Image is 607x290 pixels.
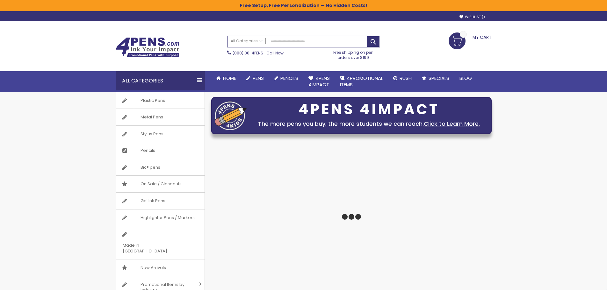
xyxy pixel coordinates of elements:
[116,109,205,125] a: Metal Pens
[459,75,472,81] span: Blog
[335,71,388,92] a: 4PROMOTIONALITEMS
[280,75,298,81] span: Pencils
[116,259,205,276] a: New Arrivals
[459,15,485,19] a: Wishlist
[134,176,188,192] span: On Sale / Closeouts
[116,237,189,259] span: Made in [GEOGRAPHIC_DATA]
[116,71,205,90] div: All Categories
[253,75,264,81] span: Pens
[250,103,488,116] div: 4PENS 4IMPACT
[223,75,236,81] span: Home
[228,36,266,46] a: All Categories
[424,120,480,128] a: Click to Learn More.
[233,50,263,56] a: (888) 88-4PENS
[116,142,205,159] a: Pencils
[303,71,335,92] a: 4Pens4impact
[269,71,303,85] a: Pencils
[388,71,417,85] a: Rush
[134,126,170,142] span: Stylus Pens
[233,50,285,56] span: - Call Now!
[340,75,383,88] span: 4PROMOTIONAL ITEMS
[134,142,162,159] span: Pencils
[417,71,454,85] a: Specials
[215,101,247,130] img: four_pen_logo.png
[134,259,172,276] span: New Arrivals
[400,75,412,81] span: Rush
[116,92,205,109] a: Plastic Pens
[327,47,380,60] div: Free shipping on pen orders over $199
[116,159,205,176] a: Bic® pens
[134,209,201,226] span: Highlighter Pens / Markers
[250,119,488,128] div: The more pens you buy, the more students we can reach.
[134,159,167,176] span: Bic® pens
[116,126,205,142] a: Stylus Pens
[231,39,263,44] span: All Categories
[134,193,172,209] span: Gel Ink Pens
[241,71,269,85] a: Pens
[116,37,179,58] img: 4Pens Custom Pens and Promotional Products
[134,109,170,125] span: Metal Pens
[429,75,449,81] span: Specials
[116,209,205,226] a: Highlighter Pens / Markers
[211,71,241,85] a: Home
[116,226,205,259] a: Made in [GEOGRAPHIC_DATA]
[134,92,171,109] span: Plastic Pens
[308,75,330,88] span: 4Pens 4impact
[116,193,205,209] a: Gel Ink Pens
[454,71,477,85] a: Blog
[116,176,205,192] a: On Sale / Closeouts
